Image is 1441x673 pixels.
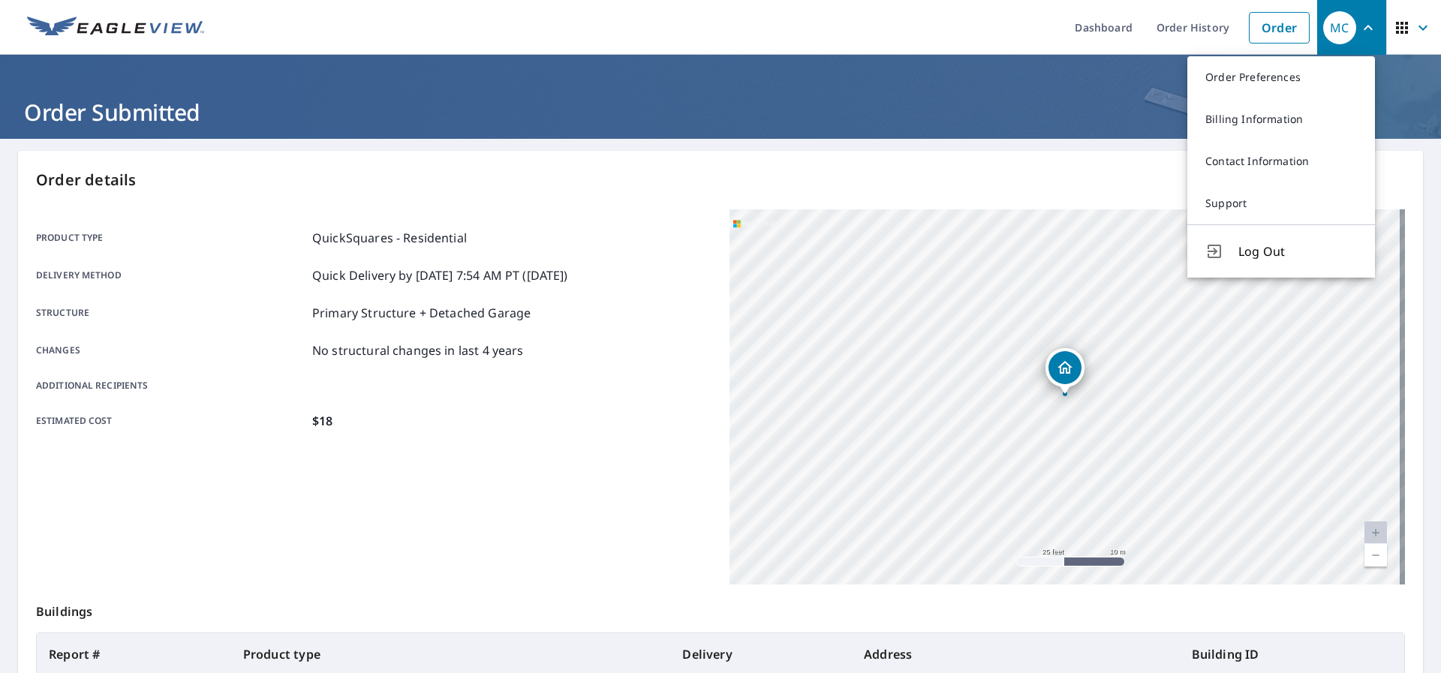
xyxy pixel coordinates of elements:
span: Log Out [1238,242,1357,260]
a: Billing Information [1187,98,1375,140]
h1: Order Submitted [18,97,1423,128]
a: Order [1249,12,1310,44]
p: Delivery method [36,266,306,284]
a: Current Level 20, Zoom Out [1364,544,1387,566]
p: Estimated cost [36,412,306,430]
div: MC [1323,11,1356,44]
p: Additional recipients [36,379,306,392]
p: QuickSquares - Residential [312,229,467,247]
p: Primary Structure + Detached Garage [312,304,531,322]
p: $18 [312,412,332,430]
p: Buildings [36,584,1405,632]
a: Support [1187,182,1375,224]
p: Structure [36,304,306,322]
a: Contact Information [1187,140,1375,182]
div: Dropped pin, building 1, Residential property, 8232 Thoroughbred St Rancho Cucamonga, CA 91701 [1045,348,1085,395]
a: Current Level 20, Zoom In Disabled [1364,521,1387,544]
img: EV Logo [27,17,204,39]
p: Quick Delivery by [DATE] 7:54 AM PT ([DATE]) [312,266,568,284]
p: Product type [36,229,306,247]
p: Order details [36,169,1405,191]
a: Order Preferences [1187,56,1375,98]
button: Log Out [1187,224,1375,278]
p: No structural changes in last 4 years [312,341,524,359]
p: Changes [36,341,306,359]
